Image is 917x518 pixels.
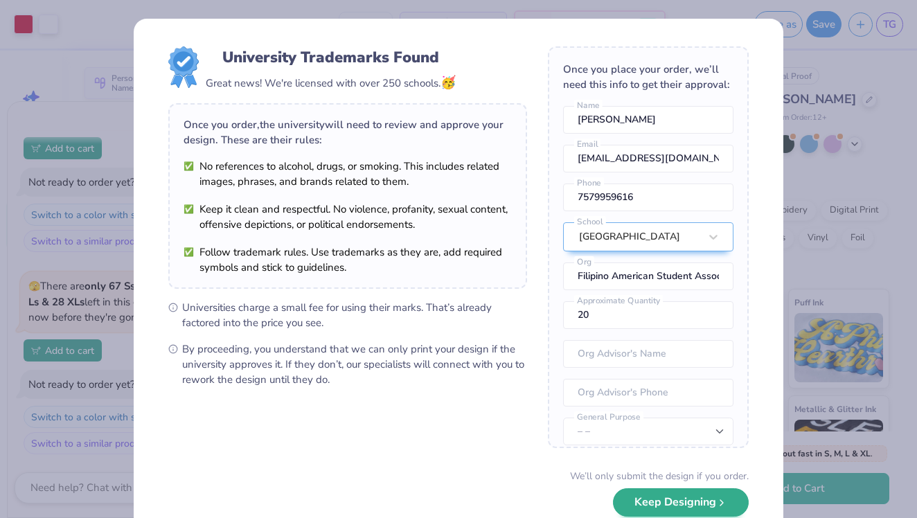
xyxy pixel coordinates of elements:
[570,469,749,483] div: We’ll only submit the design if you order.
[222,46,439,69] div: University Trademarks Found
[563,301,733,329] input: Approximate Quantity
[182,300,527,330] span: Universities charge a small fee for using their marks. That’s already factored into the price you...
[440,74,456,91] span: 🥳
[184,244,512,275] li: Follow trademark rules. Use trademarks as they are, add required symbols and stick to guidelines.
[206,73,456,92] div: Great news! We're licensed with over 250 schools.
[184,117,512,148] div: Once you order, the university will need to review and approve your design. These are their rules:
[613,488,749,517] button: Keep Designing
[563,62,733,92] div: Once you place your order, we’ll need this info to get their approval:
[563,106,733,134] input: Name
[563,379,733,407] input: Org Advisor's Phone
[563,184,733,211] input: Phone
[184,202,512,232] li: Keep it clean and respectful. No violence, profanity, sexual content, offensive depictions, or po...
[182,341,527,387] span: By proceeding, you understand that we can only print your design if the university approves it. I...
[184,159,512,189] li: No references to alcohol, drugs, or smoking. This includes related images, phrases, and brands re...
[168,46,199,88] img: License badge
[563,262,733,290] input: Org
[563,145,733,172] input: Email
[563,340,733,368] input: Org Advisor's Name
